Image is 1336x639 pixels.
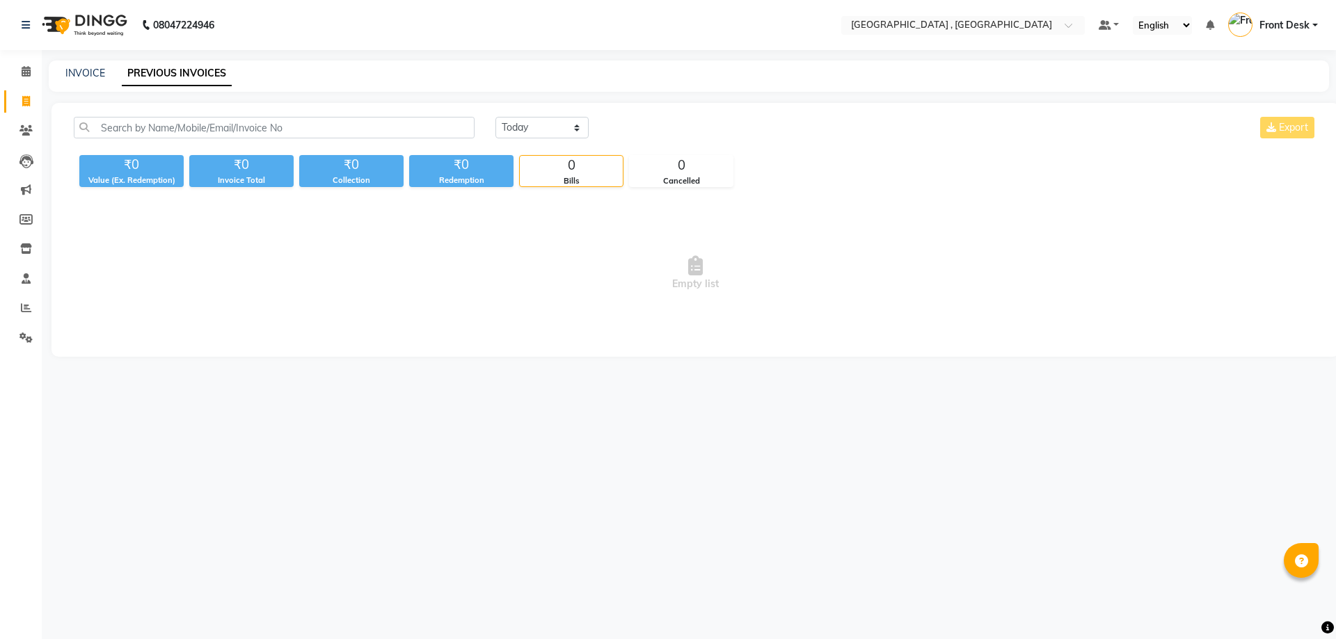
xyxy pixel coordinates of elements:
[520,156,623,175] div: 0
[189,155,294,175] div: ₹0
[65,67,105,79] a: INVOICE
[1259,18,1310,33] span: Front Desk
[630,156,733,175] div: 0
[409,155,514,175] div: ₹0
[299,175,404,186] div: Collection
[153,6,214,45] b: 08047224946
[1228,13,1252,37] img: Front Desk
[1278,583,1322,625] iframe: chat widget
[74,204,1317,343] span: Empty list
[630,175,733,187] div: Cancelled
[79,175,184,186] div: Value (Ex. Redemption)
[520,175,623,187] div: Bills
[409,175,514,186] div: Redemption
[74,117,475,138] input: Search by Name/Mobile/Email/Invoice No
[299,155,404,175] div: ₹0
[122,61,232,86] a: PREVIOUS INVOICES
[79,155,184,175] div: ₹0
[35,6,131,45] img: logo
[189,175,294,186] div: Invoice Total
